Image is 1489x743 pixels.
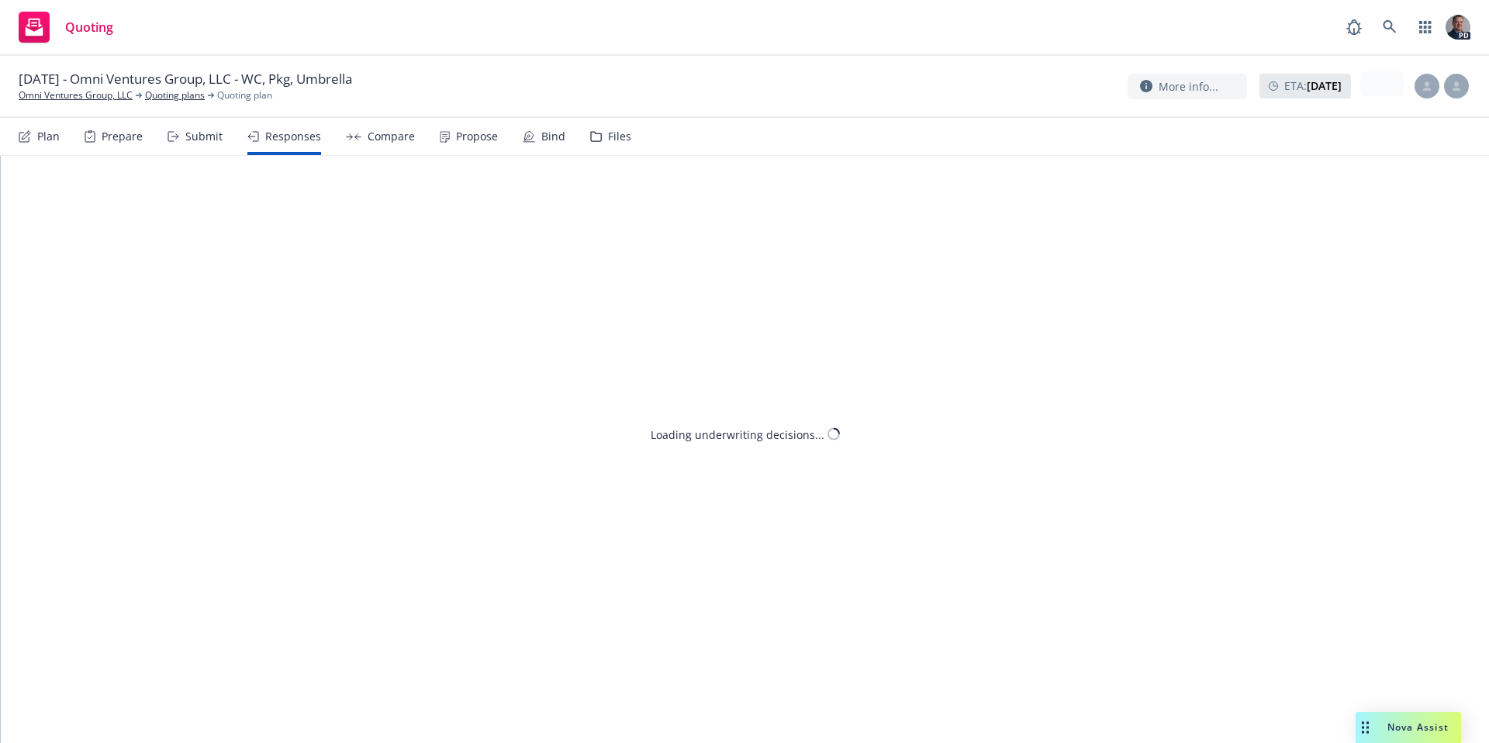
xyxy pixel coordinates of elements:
span: [DATE] - Omni Ventures Group, LLC - WC, Pkg, Umbrella [19,70,352,88]
div: Propose [456,130,498,143]
div: Responses [265,130,321,143]
div: Prepare [102,130,143,143]
a: Switch app [1410,12,1441,43]
div: Bind [541,130,565,143]
div: Plan [37,130,60,143]
span: More info... [1159,78,1218,95]
div: Compare [368,130,415,143]
span: Quoting plan [217,88,272,102]
a: Report a Bug [1339,12,1370,43]
a: Quoting [12,5,119,49]
span: ETA : [1284,78,1342,94]
div: Files [608,130,631,143]
strong: [DATE] [1307,78,1342,93]
a: Search [1374,12,1405,43]
a: Omni Ventures Group, LLC [19,88,133,102]
div: Submit [185,130,223,143]
span: Quoting [65,21,113,33]
img: photo [1446,15,1470,40]
button: More info... [1128,74,1247,99]
div: Drag to move [1356,712,1375,743]
a: Quoting plans [145,88,205,102]
div: Loading underwriting decisions... [651,426,824,442]
button: Nova Assist [1356,712,1461,743]
span: Nova Assist [1387,721,1449,734]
